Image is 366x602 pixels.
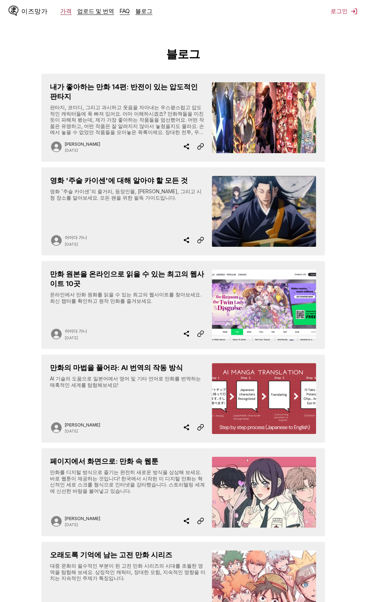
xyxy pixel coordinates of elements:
[65,422,100,428] p: 작가
[197,236,204,244] img: 기사 링크 복사
[65,516,100,521] font: [PERSON_NAME]
[50,469,205,494] font: 만화를 디지털 방식으로 즐기는 완전히 새로운 방식을 상상해 보세요. 바로 웹툰이 제공하는 것입니다! 한국에서 시작된 이 디지털 만화는 혁신적인 세로 스크롤 형식으로 인터넷을 ...
[50,188,202,201] font: 영화 '주술 카이센'의 줄거리, 등장인물, [PERSON_NAME], 그리고 시청 장소를 알아보세요. 모든 팬을 위한 필독 가이드입니다.
[212,457,316,528] img: 페이지에서 화면으로: 만화 속 웹툰 표지 이미지
[212,176,316,247] img: 영화 '주술 카이센'에 대해 알아야 할 모든 것의 표지 이미지
[65,429,78,433] font: [DATE]
[197,423,204,431] img: 기사 링크 복사
[41,355,325,442] a: 만화의 마법을 풀어라: AI 번역의 작동 방식
[50,363,183,372] font: 만화의 마법을 풀어라: AI 번역의 작동 방식
[331,7,348,15] font: 로그인
[41,74,325,162] a: 내가 좋아하는 만화 14편: 반전이 있는 압도적인 판타지
[65,336,78,340] font: [DATE]
[197,329,204,338] img: 기사 링크 복사
[65,235,87,241] p: 작가
[41,448,325,536] a: 페이지에서 화면으로: 만화 속 웹툰
[135,7,152,15] a: 블로그
[77,7,114,15] a: 업로드 및 번역
[50,515,63,528] img: 작가 아바타
[65,141,100,147] font: [PERSON_NAME]
[65,328,87,334] p: 작가
[50,421,63,434] img: 작가 아바타
[65,148,78,152] font: [DATE]
[50,551,172,559] font: 오래도록 기억에 남는 고전 만화 시리즈
[50,328,63,340] img: 작가 아바타
[9,6,60,17] a: IsManga 로고이즈망가
[50,104,205,154] font: 판타지, 코미디, 그리고 과시하고 웃음을 자아내는 우스꽝스럽고 압도적인 캐릭터들에 푹 빠져 있어요. 아마 이해하시겠죠? 만화책들을 미친 듯이 파헤쳐 봤는데, 제가 가장 좋아하...
[65,523,100,527] p: 게시 날짜
[65,336,87,340] p: 게시 날짜
[65,328,87,334] font: 아이다 가니
[9,6,18,16] img: IsManga 로고
[50,270,204,288] font: 만화 원본을 온라인으로 읽을 수 있는 최고의 웹사이트 10곳
[50,457,158,466] font: 페이지에서 화면으로: 만화 속 웹툰
[183,142,190,151] img: Share blog
[65,516,100,521] p: 작가
[50,234,63,247] img: 작가 아바타
[21,8,47,15] font: 이즈망가
[120,7,130,15] a: FAQ
[183,329,190,338] img: Share blog
[50,83,198,101] font: 내가 좋아하는 만화 14편: 반전이 있는 압도적인 판타지
[197,517,204,525] img: 기사 링크 복사
[65,242,87,246] p: 게시 날짜
[60,7,72,15] a: 가격
[197,142,204,151] img: 기사 링크 복사
[50,176,188,185] font: 영화 '주술 카이센'에 대해 알아야 할 모든 것
[65,429,100,433] p: 게시 날짜
[166,47,200,61] font: 블로그
[350,8,357,15] img: 로그아웃
[212,82,316,153] img: 내가 사랑하는 14가지 만화와 만화책 표지 이미지: 반전이 있는 압도적인 판타지
[183,517,190,525] img: Share blog
[65,242,78,246] font: [DATE]
[183,423,190,431] img: Share blog
[65,523,78,527] font: [DATE]
[65,148,100,152] p: 게시 날짜
[50,563,205,581] font: 대중 문화의 필수적인 부분이 된 고전 만화 시리즈의 시대를 초월한 영역을 탐험해 보세요. 상징적인 캐릭터, 장대한 모험, 지속적인 영향을 미치는 지속적인 주제가 특징입니다.
[50,140,63,153] img: 작가 아바타
[65,422,100,428] font: [PERSON_NAME]
[212,269,316,340] img: 만화 원본을 온라인으로 읽을 수 있는 상위 10개 웹사이트 표지 이미지
[212,363,316,434] img: 만화 마법의 잠금 해제: AI 번역 작동 방식 표지 이미지
[50,291,201,304] font: 온라인에서 만화 원화를 읽을 수 있는 최고의 웹사이트를 찾아보세요. 최신 챕터를 확인하고 원작 만화를 즐겨보세요.
[41,261,325,349] a: 만화 원본을 온라인으로 읽을 수 있는 최고의 웹사이트 10곳
[65,235,87,240] font: 아이다 가니
[65,141,100,147] p: 작가
[41,167,325,255] a: 영화 '주술 카이센'에 대해 알아야 할 모든 것
[50,375,201,388] font: AI 기술의 도움으로 일본어에서 영어 및 기타 언어로 만화를 번역하는 매혹적인 세계를 탐험해보세요!
[183,236,190,244] img: Share blog
[331,7,357,15] button: 로그인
